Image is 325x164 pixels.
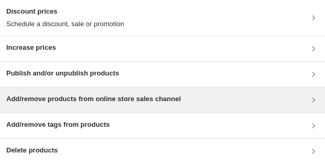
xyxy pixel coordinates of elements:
[6,19,124,29] p: Schedule a discount, sale or promotion
[6,119,110,130] h3: Add/remove tags from products
[6,145,58,156] h3: Delete products
[6,42,56,53] h3: Increase prices
[6,6,124,17] h3: Discount prices
[6,68,119,79] h3: Publish and/or unpublish products
[6,94,181,104] h3: Add/remove products from online store sales channel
